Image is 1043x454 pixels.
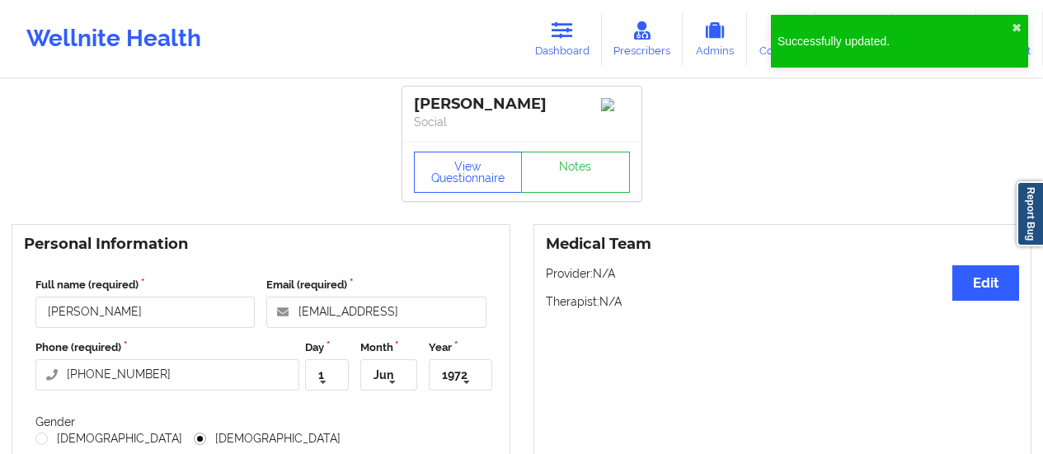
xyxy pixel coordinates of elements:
label: [DEMOGRAPHIC_DATA] [35,432,182,446]
label: Phone (required) [35,339,299,356]
label: Month [360,339,417,356]
input: Phone number [35,359,299,391]
a: Admins [683,12,747,66]
label: [DEMOGRAPHIC_DATA] [194,432,341,446]
a: Coaches [747,12,815,66]
label: Gender [35,415,75,428]
img: Image%2Fplaceholer-image.png [601,98,630,111]
div: Successfully updated. [778,33,1012,49]
button: close [1012,21,1022,35]
div: Jun [374,369,393,381]
input: Full name [35,297,255,328]
p: Provider: N/A [546,265,1020,282]
div: 1972 [442,369,467,381]
label: Email (required) [266,277,486,293]
h3: Personal Information [24,235,498,254]
div: [PERSON_NAME] [414,95,630,114]
a: Notes [521,152,630,193]
button: Edit [952,265,1019,301]
p: Therapist: N/A [546,293,1020,310]
label: Full name (required) [35,277,255,293]
label: Year [429,339,491,356]
label: Day [305,339,348,356]
a: Report Bug [1017,181,1043,246]
input: Email address [266,297,486,328]
a: Prescribers [602,12,684,66]
a: Dashboard [523,12,602,66]
p: Social [414,114,630,130]
button: View Questionnaire [414,152,523,193]
h3: Medical Team [546,235,1020,254]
